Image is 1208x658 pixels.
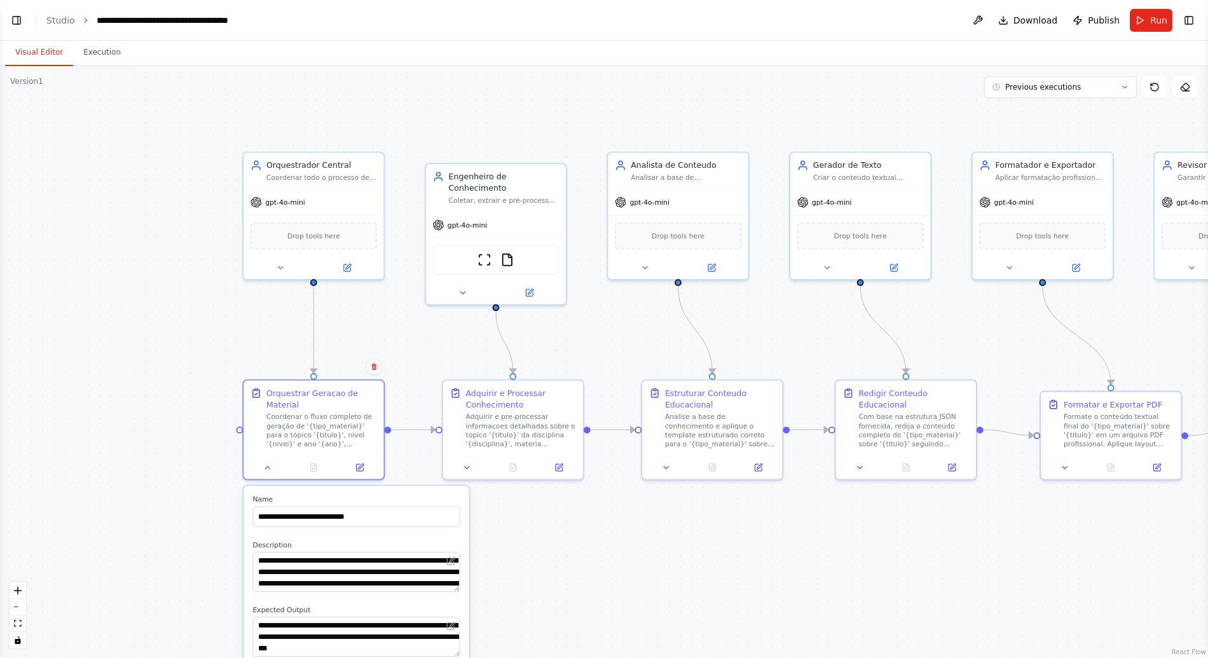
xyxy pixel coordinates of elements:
[665,413,776,449] div: Analise a base de conhecimento e aplique o template estruturado correto para o '{tipo_material}' ...
[1172,648,1206,655] a: React Flow attribution
[679,261,743,274] button: Open in side panel
[266,413,377,449] div: Coordenar o fluxo completo de geração de '{tipo_material}' para o tópico '{titulo}', nível '{nive...
[813,173,924,182] div: Criar o conteudo textual detalhado para guias de estudo, materiais, resumos, exercicios e roteiro...
[607,151,750,280] div: Analista de ConteudoAnalisar a base de conhecimento, identificar conceitos chave e estruturar o c...
[444,619,457,633] button: Open in editor
[971,151,1114,280] div: Formatador e ExportadorAplicar formatação profissional e gerar PDF para qualquer tipo de material...
[1040,391,1182,481] div: Formatar e Exportar PDFFormate o conteúdo textual final do '{tipo_material}' sobre '{titulo}' em ...
[1150,14,1167,27] span: Run
[497,286,561,299] button: Open in side panel
[442,380,584,481] div: Adquirir e Processar ConhecimentoAdquirir e pre-processar informacoes detalhadas sobre o topico '...
[425,163,567,305] div: Engenheiro de ConhecimentoColetar, extrair e pré-processar informações de diversas fontes (PDFs, ...
[391,424,436,435] g: Edge from aa9fa9f7-af75-4a94-a7c4-dd33d13653bc to c454e886-0052-4191-be7c-043fcab755b0
[1044,261,1108,274] button: Open in side panel
[1064,413,1174,449] div: Formate o conteúdo textual final do '{tipo_material}' sobre '{titulo}' em um arquivo PDF profissi...
[449,196,559,205] div: Coletar, extrair e pré-processar informações de diversas fontes (PDFs, DOCX, URLs) para criar uma...
[242,151,385,280] div: Orquestrador CentralCoordenar todo o processo de geração de material educacional baseado no tipo ...
[539,461,579,474] button: Open in side panel
[688,461,736,474] button: No output available
[1037,286,1116,385] g: Edge from 1d1e5da6-9aee-49b3-a4ec-266216c7d178 to 2377425a-ab1f-4263-b13e-f137b831a3ad
[994,198,1034,207] span: gpt-4o-mini
[8,11,25,29] button: Show left sidebar
[366,359,382,375] button: Delete node
[790,424,828,435] g: Edge from 22847831-a1b9-47c5-9d2a-a04ffe2753cd to 7f45ec8d-47c0-4d87-bf8d-436ce3b87259
[652,230,704,242] span: Drop tools here
[1064,399,1162,410] div: Formatar e Exportar PDF
[1130,9,1172,32] button: Run
[835,380,977,481] div: Redigir Conteudo EducacionalCom base na estrutura JSON fornecida, redija o conteúdo completo do '...
[1016,230,1069,242] span: Drop tools here
[10,599,26,615] button: zoom out
[984,424,1034,441] g: Edge from 7f45ec8d-47c0-4d87-bf8d-436ce3b87259 to 2377425a-ab1f-4263-b13e-f137b831a3ad
[449,171,559,194] div: Engenheiro de Conhecimento
[10,615,26,632] button: fit view
[995,160,1106,171] div: Formatador e Exportador
[813,160,924,171] div: Gerador de Texto
[10,582,26,599] button: zoom in
[631,160,741,171] div: Analista de Conteudo
[46,15,75,25] a: Studio
[631,173,741,182] div: Analisar a base de conhecimento, identificar conceitos chave e estruturar o conteudo de acordo co...
[641,380,783,481] div: Estruturar Conteudo EducacionalAnalise a base de conhecimento e aplique o template estruturado co...
[1013,14,1058,27] span: Download
[242,380,385,481] div: Orquestrar Geracao de MaterialCoordenar o fluxo completo de geração de '{tipo_material}' para o t...
[253,540,460,549] label: Description
[739,461,778,474] button: Open in side panel
[882,461,930,474] button: No output available
[993,9,1063,32] button: Download
[448,221,487,230] span: gpt-4o-mini
[287,230,340,242] span: Drop tools here
[995,173,1106,182] div: Aplicar formatação profissional e gerar PDF para qualquer tipo de material educacional (Material ...
[308,286,319,373] g: Edge from b8836877-ec2e-4706-a820-93274a58eca9 to aa9fa9f7-af75-4a94-a7c4-dd33d13653bc
[673,286,718,373] g: Edge from b1353447-be38-4dd1-8477-5e42ac784da8 to 22847831-a1b9-47c5-9d2a-a04ffe2753cd
[861,261,926,274] button: Open in side panel
[1088,14,1120,27] span: Publish
[490,311,519,373] g: Edge from 6e03fcec-73ee-4db5-8237-95d1d1f4a93d to c454e886-0052-4191-be7c-043fcab755b0
[444,554,457,568] button: Open in editor
[789,151,931,280] div: Gerador de TextoCriar o conteudo textual detalhado para guias de estudo, materiais, resumos, exer...
[253,495,460,504] label: Name
[1180,11,1198,29] button: Show right sidebar
[266,173,377,182] div: Coordenar todo o processo de geração de material educacional baseado no tipo específico solicitad...
[665,387,776,410] div: Estruturar Conteudo Educacional
[629,198,669,207] span: gpt-4o-mini
[10,582,26,648] div: React Flow controls
[489,461,537,474] button: No output available
[5,39,73,66] button: Visual Editor
[855,286,912,373] g: Edge from b7b39156-c967-4c4b-95e4-f676bc7d4c7e to 7f45ec8d-47c0-4d87-bf8d-436ce3b87259
[315,261,379,274] button: Open in side panel
[1087,461,1135,474] button: No output available
[289,461,338,474] button: No output available
[465,387,576,410] div: Adquirir e Processar Conhecimento
[46,14,240,27] nav: breadcrumb
[932,461,971,474] button: Open in side panel
[812,198,851,207] span: gpt-4o-mini
[10,76,43,86] div: Version 1
[477,253,491,266] img: ScrapeWebsiteTool
[858,413,969,449] div: Com base na estrutura JSON fornecida, redija o conteúdo completo do '{tipo_material}' sobre '{tit...
[340,461,380,474] button: Open in side panel
[266,387,377,410] div: Orquestrar Geracao de Material
[1005,82,1081,92] span: Previous executions
[500,253,514,266] img: FileReadTool
[265,198,305,207] span: gpt-4o-mini
[984,76,1137,98] button: Previous executions
[834,230,887,242] span: Drop tools here
[465,413,576,449] div: Adquirir e pre-processar informacoes detalhadas sobre o topico '{titulo}' da disciplina '{discipl...
[1067,9,1125,32] button: Publish
[73,39,131,66] button: Execution
[10,632,26,648] button: toggle interactivity
[858,387,969,410] div: Redigir Conteudo Educacional
[1137,461,1177,474] button: Open in side panel
[266,160,377,171] div: Orquestrador Central
[591,424,635,435] g: Edge from c454e886-0052-4191-be7c-043fcab755b0 to 22847831-a1b9-47c5-9d2a-a04ffe2753cd
[253,605,460,614] label: Expected Output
